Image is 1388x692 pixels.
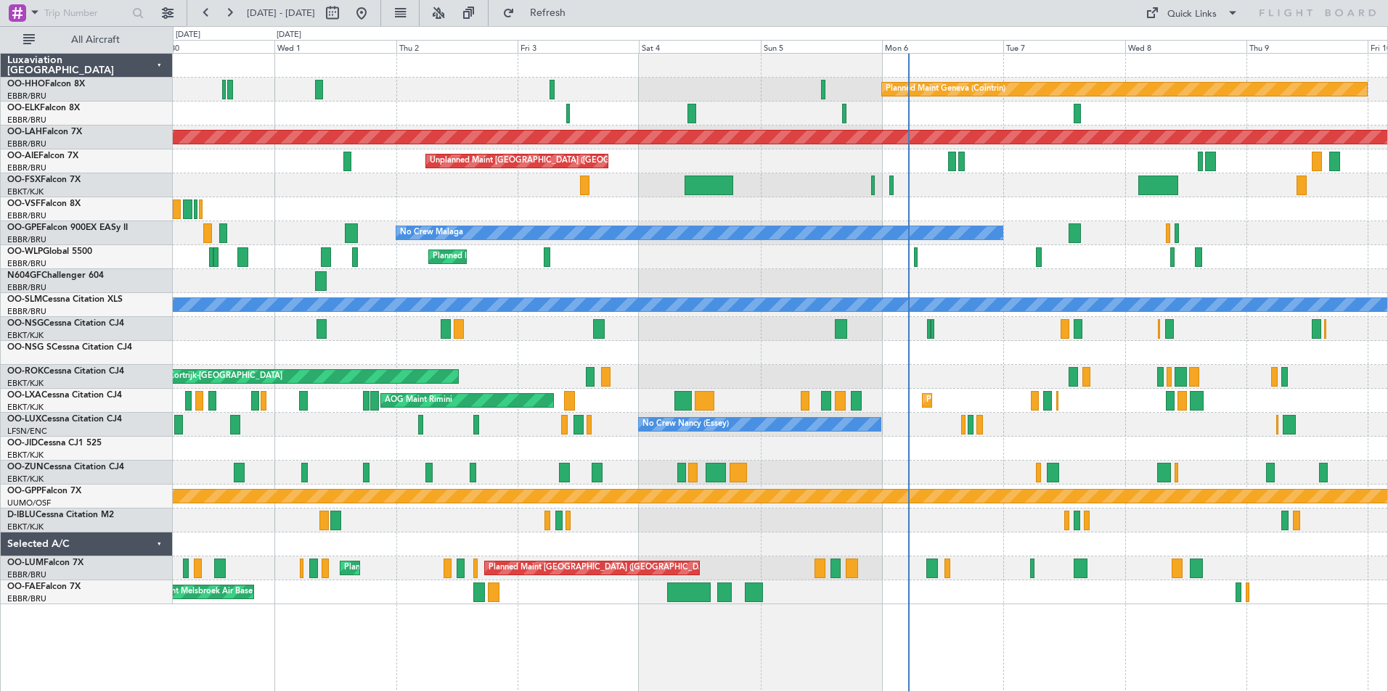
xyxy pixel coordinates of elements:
[7,80,45,88] span: OO-HHO
[400,222,463,244] div: No Crew Malaga
[642,413,729,435] div: No Crew Nancy (Essey)
[396,40,518,53] div: Thu 2
[7,391,41,400] span: OO-LXA
[7,319,124,328] a: OO-NSGCessna Citation CJ4
[7,378,44,389] a: EBKT/KJK
[247,7,315,20] span: [DATE] - [DATE]
[344,557,607,579] div: Planned Maint [GEOGRAPHIC_DATA] ([GEOGRAPHIC_DATA] National)
[1167,7,1217,22] div: Quick Links
[7,199,41,208] span: OO-VSF
[7,282,46,293] a: EBBR/BRU
[7,271,41,280] span: N604GF
[38,35,153,45] span: All Aircraft
[7,511,114,519] a: D-IBLUCessna Citation M2
[7,176,41,184] span: OO-FSX
[7,487,41,495] span: OO-GPP
[136,581,253,603] div: AOG Maint Melsbroek Air Base
[886,78,1005,100] div: Planned Maint Geneva (Cointrin)
[7,223,128,232] a: OO-GPEFalcon 900EX EASy II
[7,474,44,485] a: EBKT/KJK
[277,29,301,41] div: [DATE]
[7,186,44,197] a: EBKT/KJK
[1003,40,1124,53] div: Tue 7
[7,128,82,136] a: OO-LAHFalcon 7X
[7,439,102,448] a: OO-JIDCessna CJ1 525
[7,152,78,160] a: OO-AIEFalcon 7X
[7,295,42,304] span: OO-SLM
[7,415,122,424] a: OO-LUXCessna Citation CJ4
[7,343,132,352] a: OO-NSG SCessna Citation CJ4
[7,91,46,102] a: EBBR/BRU
[7,295,123,304] a: OO-SLMCessna Citation XLS
[7,593,46,604] a: EBBR/BRU
[7,223,41,232] span: OO-GPE
[7,247,43,256] span: OO-WLP
[761,40,882,53] div: Sun 5
[176,29,200,41] div: [DATE]
[7,511,36,519] span: D-IBLU
[7,439,38,448] span: OO-JID
[7,104,40,112] span: OO-ELK
[1246,40,1368,53] div: Thu 9
[153,40,274,53] div: Tue 30
[7,234,46,245] a: EBBR/BRU
[7,522,44,532] a: EBKT/KJK
[926,390,1095,411] div: Planned Maint Kortrijk-[GEOGRAPHIC_DATA]
[7,128,42,136] span: OO-LAH
[7,319,44,328] span: OO-NSG
[7,463,44,471] span: OO-ZUN
[7,569,46,580] a: EBBR/BRU
[1138,1,1246,25] button: Quick Links
[7,450,44,461] a: EBKT/KJK
[882,40,1003,53] div: Mon 6
[7,210,46,221] a: EBBR/BRU
[7,559,83,567] a: OO-LUMFalcon 7X
[7,426,47,437] a: LFSN/ENC
[7,487,81,495] a: OO-GPPFalcon 7X
[124,366,282,387] div: AOG Maint Kortrijk-[GEOGRAPHIC_DATA]
[16,28,158,52] button: All Aircraft
[7,247,92,256] a: OO-WLPGlobal 5500
[7,152,38,160] span: OO-AIE
[7,367,124,376] a: OO-ROKCessna Citation CJ4
[518,8,579,18] span: Refresh
[7,415,41,424] span: OO-LUX
[44,2,128,24] input: Trip Number
[7,582,41,591] span: OO-FAE
[7,498,51,508] a: UUMO/OSF
[7,80,85,88] a: OO-HHOFalcon 8X
[7,463,124,471] a: OO-ZUNCessna Citation CJ4
[430,150,669,172] div: Unplanned Maint [GEOGRAPHIC_DATA] ([GEOGRAPHIC_DATA])
[7,271,104,280] a: N604GFChallenger 604
[496,1,583,25] button: Refresh
[7,139,46,149] a: EBBR/BRU
[7,115,46,125] a: EBBR/BRU
[7,199,81,208] a: OO-VSFFalcon 8X
[1125,40,1246,53] div: Wed 8
[7,306,46,317] a: EBBR/BRU
[639,40,760,53] div: Sat 4
[7,162,46,173] a: EBBR/BRU
[7,330,44,341] a: EBKT/KJK
[7,258,46,269] a: EBBR/BRU
[7,559,44,567] span: OO-LUM
[385,390,452,411] div: AOG Maint Rimini
[433,246,537,268] div: Planned Maint Milan (Linate)
[7,582,81,591] a: OO-FAEFalcon 7X
[7,176,81,184] a: OO-FSXFalcon 7X
[518,40,639,53] div: Fri 3
[274,40,396,53] div: Wed 1
[7,343,52,352] span: OO-NSG S
[7,367,44,376] span: OO-ROK
[7,104,80,112] a: OO-ELKFalcon 8X
[7,391,122,400] a: OO-LXACessna Citation CJ4
[489,557,751,579] div: Planned Maint [GEOGRAPHIC_DATA] ([GEOGRAPHIC_DATA] National)
[7,402,44,413] a: EBKT/KJK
